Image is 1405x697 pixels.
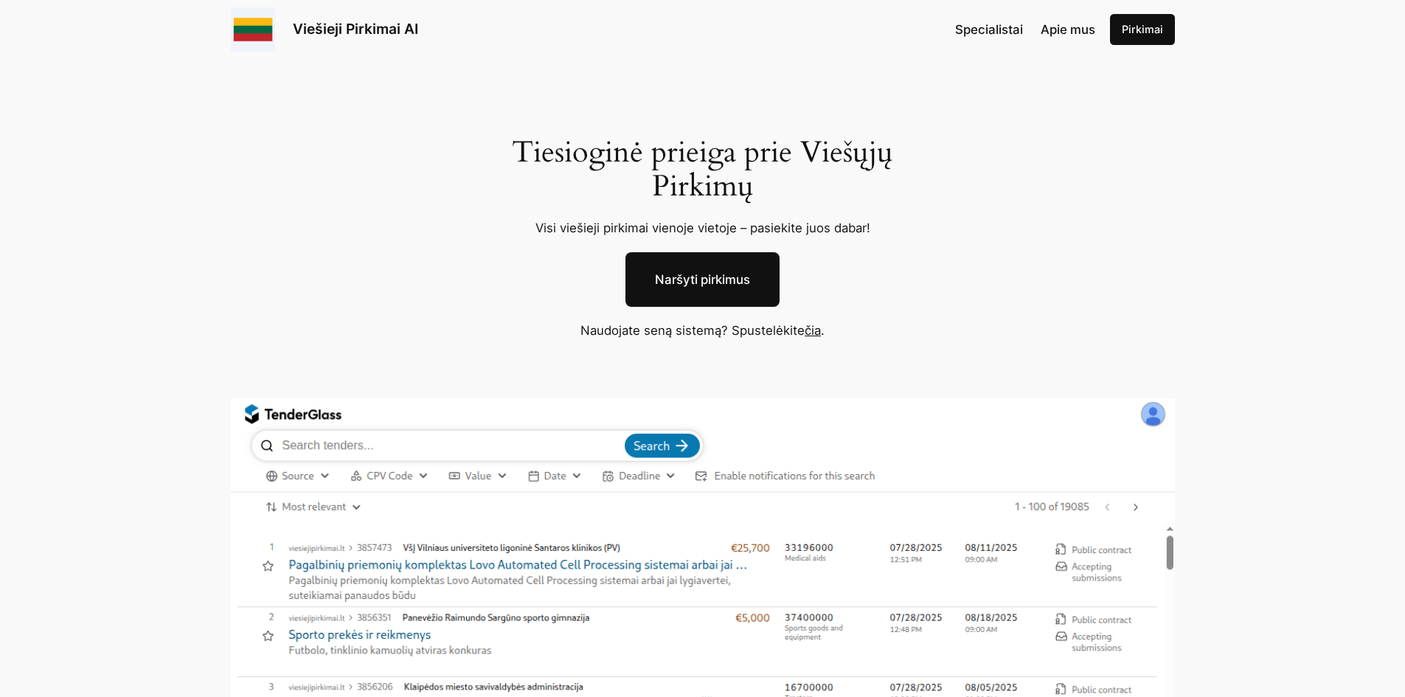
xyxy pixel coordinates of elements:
a: čia [805,323,821,338]
span: Apie mus [1041,22,1095,37]
img: Viešieji pirkimai logo [231,7,275,52]
h1: Tiesioginė prieiga prie Viešųjų Pirkimų [494,136,911,204]
a: Naršyti pirkimus [625,252,780,307]
p: Visi viešieji pirkimai vienoje vietoje – pasiekite juos dabar! [494,218,911,237]
p: Naudojate seną sistemą? Spustelėkite . [474,321,932,340]
a: Viešieji Pirkimai AI [293,20,418,38]
a: Pirkimai [1110,14,1175,45]
nav: Navigation [955,20,1095,39]
span: Specialistai [955,22,1023,37]
a: Apie mus [1041,20,1095,39]
a: Specialistai [955,20,1023,39]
